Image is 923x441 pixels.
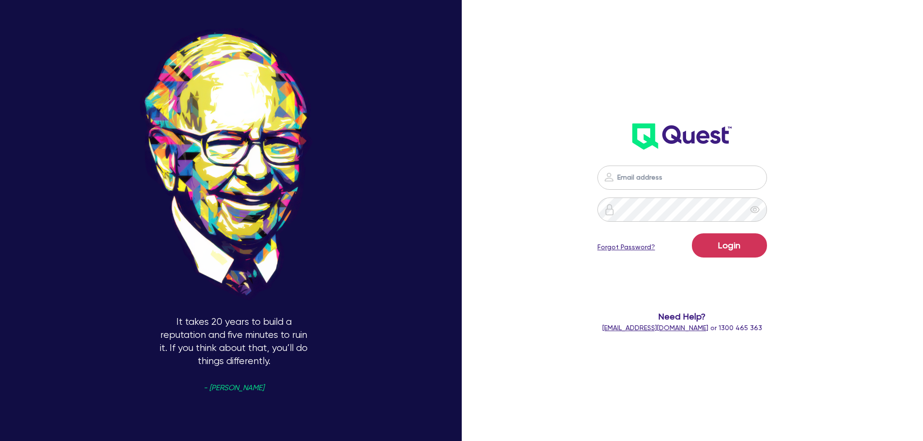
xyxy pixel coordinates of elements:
span: eye [750,205,760,214]
img: icon-password [603,171,615,183]
button: Login [692,233,767,258]
span: or 1300 465 363 [602,324,762,332]
img: icon-password [604,204,615,215]
a: Forgot Password? [597,242,655,252]
span: Need Help? [559,310,806,323]
a: [EMAIL_ADDRESS][DOMAIN_NAME] [602,324,708,332]
img: wH2k97JdezQIQAAAABJRU5ErkJggg== [632,123,732,150]
span: - [PERSON_NAME] [203,384,264,392]
input: Email address [597,166,767,190]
